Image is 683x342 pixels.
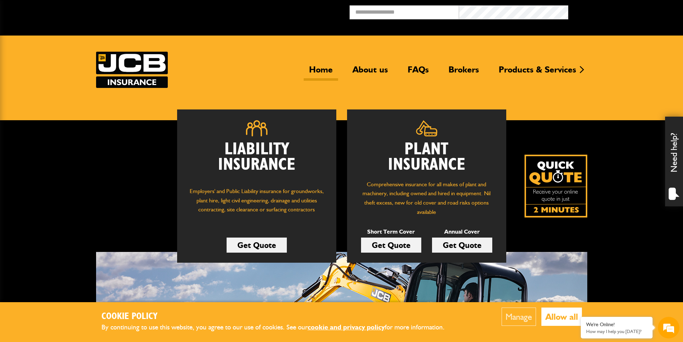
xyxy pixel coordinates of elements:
a: Products & Services [493,64,582,81]
h2: Liability Insurance [188,142,326,180]
a: Get Quote [361,238,421,253]
h2: Cookie Policy [101,311,456,322]
p: How may I help you today? [586,329,647,334]
button: Allow all [541,308,582,326]
a: Get Quote [227,238,287,253]
a: FAQs [402,64,434,81]
a: cookie and privacy policy [308,323,385,331]
a: About us [347,64,393,81]
p: By continuing to use this website, you agree to our use of cookies. See our for more information. [101,322,456,333]
p: Short Term Cover [361,227,421,236]
a: Home [304,64,338,81]
div: We're Online! [586,322,647,328]
p: Comprehensive insurance for all makes of plant and machinery, including owned and hired in equipm... [358,180,495,216]
button: Manage [502,308,536,326]
a: Brokers [443,64,484,81]
a: Get your insurance quote isn just 2-minutes [525,155,587,217]
button: Broker Login [568,5,678,17]
p: Annual Cover [432,227,492,236]
a: Get Quote [432,238,492,253]
a: JCB Insurance Services [96,52,168,88]
p: Employers' and Public Liability insurance for groundworks, plant hire, light civil engineering, d... [188,187,326,221]
img: JCB Insurance Services logo [96,52,168,88]
div: Need help? [665,117,683,206]
h2: Plant Insurance [358,142,495,173]
img: Quick Quote [525,155,587,217]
